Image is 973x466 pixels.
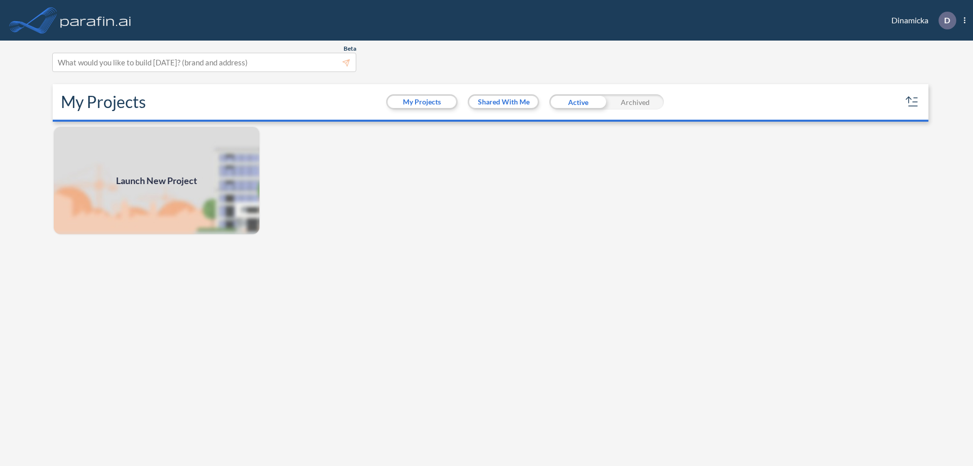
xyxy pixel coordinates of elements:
[944,16,950,25] p: D
[904,94,920,110] button: sort
[116,174,197,188] span: Launch New Project
[53,126,260,235] img: add
[469,96,538,108] button: Shared With Me
[53,126,260,235] a: Launch New Project
[388,96,456,108] button: My Projects
[58,10,133,30] img: logo
[607,94,664,110] div: Archived
[344,45,356,53] span: Beta
[61,92,146,112] h2: My Projects
[876,12,965,29] div: Dinamicka
[549,94,607,110] div: Active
